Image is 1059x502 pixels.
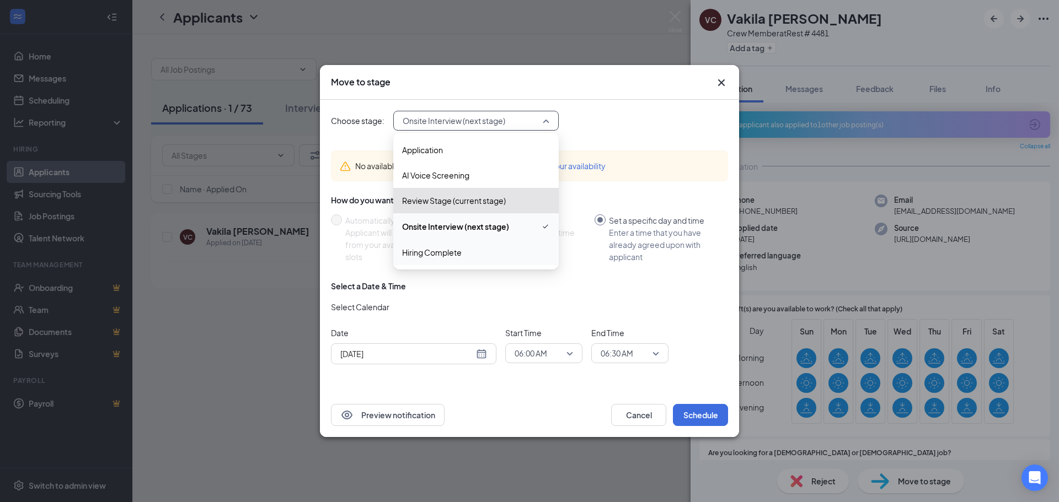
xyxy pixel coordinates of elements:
[331,327,496,339] span: Date
[611,404,666,426] button: Cancel
[340,348,474,360] input: Aug 27, 2025
[402,246,462,258] span: Hiring Complete
[601,345,633,361] span: 06:30 AM
[331,195,728,206] div: How do you want to schedule time with the applicant?
[609,214,719,226] div: Set a specific day and time
[1021,465,1048,491] div: Open Intercom Messenger
[340,408,354,422] svg: Eye
[331,280,406,292] div: Select a Date & Time
[402,195,506,207] span: Review Stage (current stage)
[355,160,719,172] div: No available time slots to automatically schedule.
[715,76,728,89] button: Close
[345,226,432,263] div: Applicant will select from your available time slots
[505,327,582,339] span: Start Time
[541,220,550,233] svg: Checkmark
[402,169,469,181] span: AI Voice Screening
[591,327,668,339] span: End Time
[402,220,509,233] span: Onsite Interview (next stage)
[331,76,391,88] h3: Move to stage
[331,404,445,426] button: EyePreview notification
[609,226,719,263] div: Enter a time that you have already agreed upon with applicant
[403,112,505,129] span: Onsite Interview (next stage)
[402,144,443,156] span: Application
[673,404,728,426] button: Schedule
[715,76,728,89] svg: Cross
[331,301,389,313] span: Select Calendar
[331,115,384,127] span: Choose stage:
[345,214,432,226] div: Automatically
[515,345,547,361] span: 06:00 AM
[340,161,351,172] svg: Warning
[534,160,606,172] button: Add your availability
